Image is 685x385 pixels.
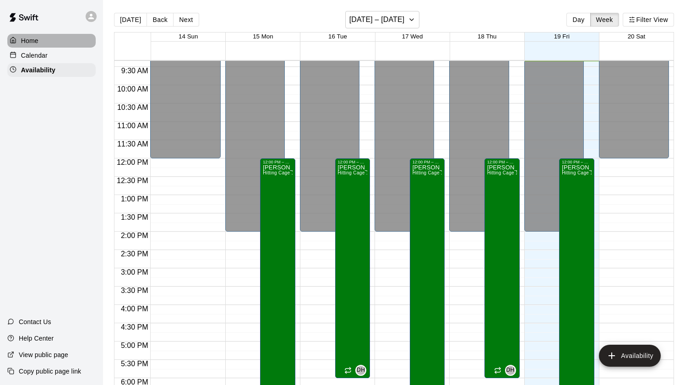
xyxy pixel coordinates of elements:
p: Calendar [21,51,48,60]
button: 15 Mon [253,33,273,40]
div: Daniel Hupart [505,365,516,376]
p: Availability [21,65,55,75]
span: Recurring availability [494,367,501,374]
div: 12:00 PM – 6:00 PM: Available [484,158,520,378]
span: 1:00 PM [119,195,151,203]
span: 4:00 PM [119,305,151,313]
span: 2:00 PM [119,232,151,239]
span: 9:30 AM [119,67,151,75]
span: 11:00 AM [115,122,151,130]
div: 12:00 PM – 8:00 PM [413,160,442,164]
button: add [599,345,661,367]
p: Contact Us [19,317,51,326]
button: Back [147,13,174,27]
div: 12:00 PM – 6:00 PM [338,160,368,164]
p: View public page [19,350,68,359]
button: 20 Sat [628,33,646,40]
button: 16 Tue [328,33,347,40]
span: DH [357,366,365,375]
span: 3:00 PM [119,268,151,276]
button: 18 Thu [478,33,496,40]
button: 17 Wed [402,33,423,40]
span: 2:30 PM [119,250,151,258]
button: 19 Fri [554,33,570,40]
button: Next [173,13,199,27]
span: 5:00 PM [119,342,151,349]
span: 12:00 PM [114,158,150,166]
span: DH [506,366,515,375]
span: 12:30 PM [114,177,150,184]
span: 11:30 AM [115,140,151,148]
span: 10:30 AM [115,103,151,111]
p: Copy public page link [19,367,81,376]
span: Recurring availability [344,367,352,374]
button: Filter View [623,13,674,27]
button: [DATE] [114,13,147,27]
p: Home [21,36,38,45]
div: 12:00 PM – 6:00 PM [487,160,517,164]
button: 14 Sun [179,33,198,40]
a: Calendar [7,49,96,62]
div: Daniel Hupart [355,365,366,376]
a: Home [7,34,96,48]
button: [DATE] – [DATE] [345,11,420,28]
button: Week [590,13,619,27]
div: 12:00 PM – 8:00 PM [263,160,293,164]
span: 10:00 AM [115,85,151,93]
button: Day [566,13,590,27]
a: Availability [7,63,96,77]
p: Help Center [19,334,54,343]
span: 5:30 PM [119,360,151,368]
span: 1:30 PM [119,213,151,221]
span: 4:30 PM [119,323,151,331]
div: 12:00 PM – 6:00 PM: Available [335,158,370,378]
h6: [DATE] – [DATE] [349,13,405,26]
span: 3:30 PM [119,287,151,294]
div: 12:00 PM – 7:00 PM [562,160,592,164]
